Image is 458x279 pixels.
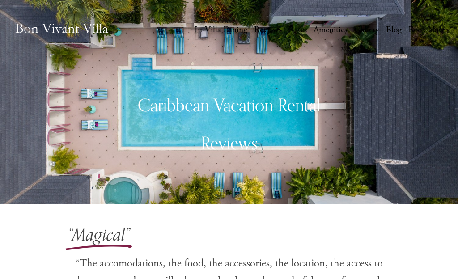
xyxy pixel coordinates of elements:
em: “Magical” [68,220,130,249]
a: Gallery [354,22,379,38]
a: Amenities [314,22,347,38]
a: Reviews [254,22,281,38]
a: Blog [386,22,402,38]
a: Rates [288,22,307,38]
h2: Caribbean Vacation Rental [68,94,390,117]
a: Book Now [408,22,444,38]
h2: Reviews [68,132,390,155]
img: Caribbean Vacation Rental | Bon Vivant Villa [14,14,109,46]
a: In-Villa Dining [195,22,247,38]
